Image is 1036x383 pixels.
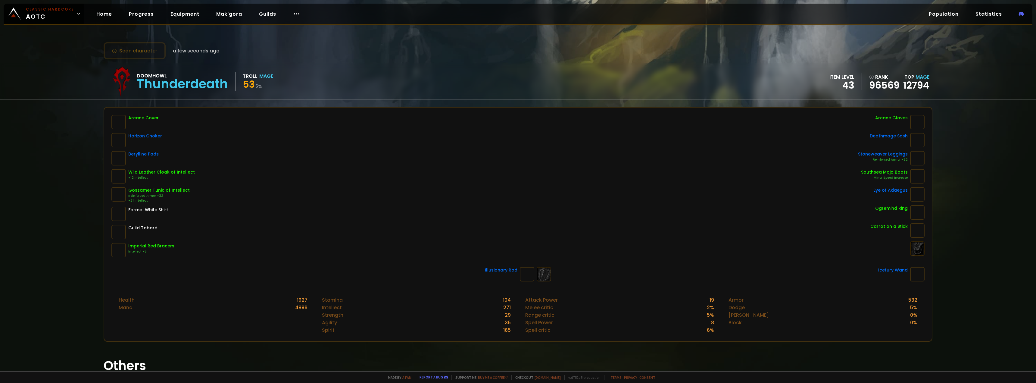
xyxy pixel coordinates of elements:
[525,296,558,304] div: Attack Power
[903,78,929,92] a: 12794
[707,304,714,311] div: 2 %
[710,296,714,304] div: 19
[243,77,255,91] span: 53
[485,267,517,273] div: Illusionary Rod
[924,8,963,20] a: Population
[128,133,162,139] div: Horizon Choker
[520,267,534,281] img: item-7713
[729,296,744,304] div: Armor
[243,72,257,80] div: Troll
[861,175,908,180] div: Minor Speed Increase
[128,198,190,203] div: +21 Intellect
[451,375,508,380] span: Support me,
[503,326,511,334] div: 165
[875,115,908,121] div: Arcane Gloves
[910,133,925,147] img: item-10771
[297,296,307,304] div: 1927
[503,296,511,304] div: 104
[384,375,411,380] span: Made by
[624,375,637,380] a: Privacy
[870,133,908,139] div: Deathmage Sash
[137,80,228,89] div: Thunderdeath
[639,375,655,380] a: Consent
[322,311,343,319] div: Strength
[254,8,281,20] a: Guilds
[729,304,745,311] div: Dodge
[173,47,220,55] span: a few seconds ago
[128,115,159,121] div: Arcane Cover
[870,223,908,230] div: Carrot on a Stick
[711,319,714,326] div: 8
[511,375,561,380] span: Checkout
[910,205,925,220] img: item-1993
[128,175,195,180] div: +12 Intellect
[525,311,554,319] div: Range critic
[111,169,126,184] img: item-8215
[903,73,929,81] div: Top
[111,115,126,129] img: item-8292
[322,304,342,311] div: Intellect
[111,207,126,221] img: item-4334
[910,223,925,238] img: item-11122
[910,169,925,184] img: item-20641
[910,151,925,165] img: item-9407
[4,4,84,24] a: Classic HardcoreAOTC
[875,205,908,212] div: Ogremind Ring
[908,296,917,304] div: 532
[124,8,158,20] a: Progress
[111,151,126,165] img: item-4197
[910,304,917,311] div: 5 %
[402,375,411,380] a: a fan
[505,311,511,319] div: 29
[525,326,551,334] div: Spell critic
[858,151,908,157] div: Stoneweaver Leggings
[92,8,117,20] a: Home
[111,133,126,147] img: item-13085
[128,151,159,157] div: Berylline Pads
[137,72,228,80] div: Doomhowl
[420,375,443,379] a: Report a bug
[861,169,908,175] div: Southsea Mojo Boots
[910,319,917,326] div: 0 %
[295,304,307,311] div: 4896
[829,73,854,81] div: item level
[910,311,917,319] div: 0 %
[525,319,553,326] div: Spell Power
[128,207,168,213] div: Formal White Shirt
[104,42,166,59] button: Scan character
[478,375,508,380] a: Buy me a coffee
[505,319,511,326] div: 35
[255,83,262,89] small: 5 %
[128,225,158,231] div: Guild Tabard
[910,187,925,202] img: item-5266
[322,319,337,326] div: Agility
[910,115,925,129] img: item-8287
[259,72,273,80] div: Mage
[128,249,174,254] div: Intellect +5
[119,296,135,304] div: Health
[322,296,343,304] div: Stamina
[26,7,74,21] span: AOTC
[707,311,714,319] div: 5 %
[111,243,126,257] img: item-8247
[878,267,908,273] div: Icefury Wand
[535,375,561,380] a: [DOMAIN_NAME]
[26,7,74,12] small: Classic Hardcore
[128,187,190,193] div: Gossamer Tunic of Intellect
[829,81,854,90] div: 43
[211,8,247,20] a: Mak'gora
[128,193,190,198] div: Reinforced Armor +32
[111,187,126,202] img: item-7517
[503,304,511,311] div: 271
[729,311,769,319] div: [PERSON_NAME]
[869,81,900,90] a: 96569
[322,326,335,334] div: Spirit
[729,319,742,326] div: Block
[858,157,908,162] div: Reinforced Armor +32
[910,267,925,281] img: item-7514
[128,169,195,175] div: Wild Leather Cloak of Intellect
[104,356,932,375] h1: Others
[525,304,553,311] div: Melee critic
[128,243,174,249] div: Imperial Red Bracers
[707,326,714,334] div: 6 %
